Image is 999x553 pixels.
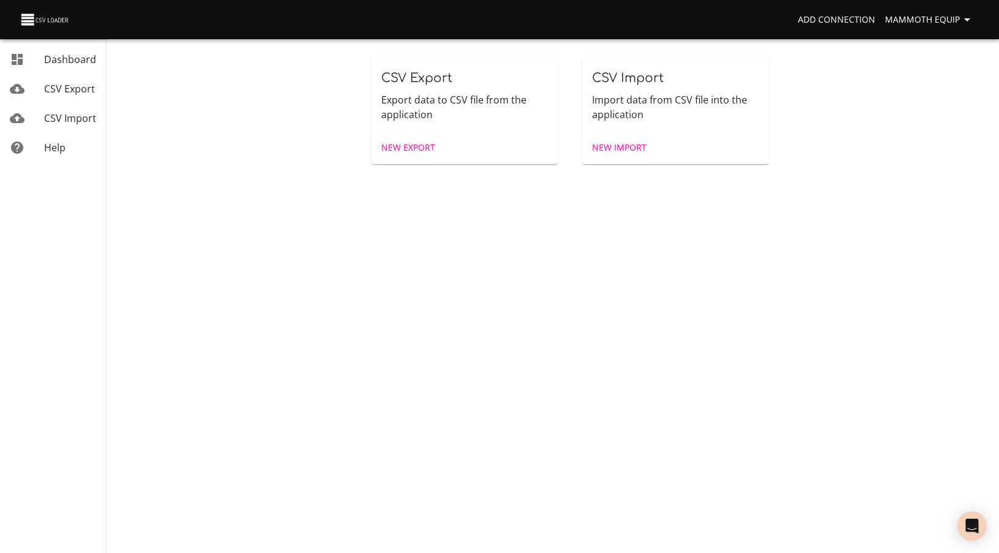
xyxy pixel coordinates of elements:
p: Export data to CSV file from the application [381,92,548,122]
a: New Import [587,137,651,159]
span: Mammoth Equip [885,12,974,28]
span: Help [44,141,66,154]
img: CSV Loader [20,11,71,28]
a: New Export [376,137,440,159]
span: CSV Import [592,71,664,85]
span: New Export [381,140,435,156]
span: CSV Export [44,82,95,96]
span: Dashboard [44,53,96,66]
span: CSV Import [44,111,96,125]
p: Import data from CSV file into the application [592,92,759,122]
span: CSV Export [381,71,452,85]
button: Mammoth Equip [880,9,979,31]
a: Add Connection [793,9,880,31]
div: Open Intercom Messenger [957,511,987,541]
span: Add Connection [798,12,875,28]
span: New Import [592,140,647,156]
